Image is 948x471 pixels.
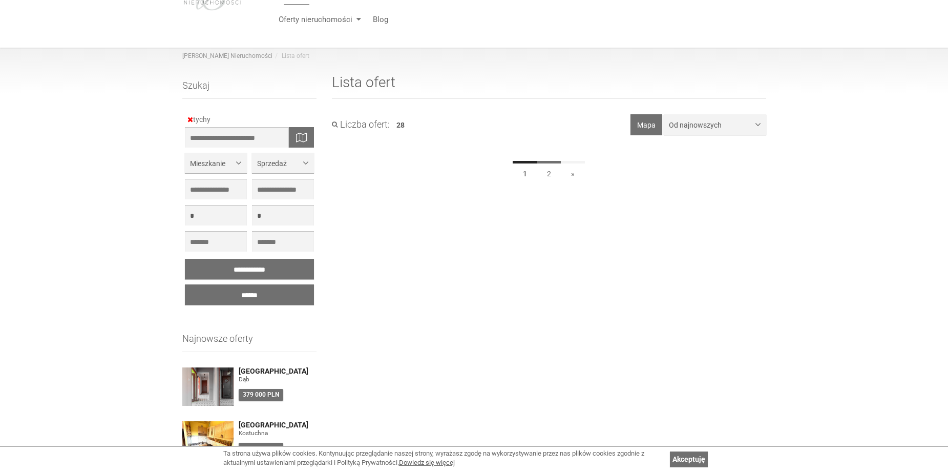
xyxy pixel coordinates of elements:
[513,161,537,184] a: 1
[182,334,317,352] h3: Najnowsze oferty
[332,75,766,99] h1: Lista ofert
[182,52,272,59] a: [PERSON_NAME] Nieruchomości
[396,121,405,129] span: 28
[185,153,247,173] button: Mieszkanie
[223,449,665,468] div: Ta strona używa plików cookies. Kontynuując przeglądanie naszej strony, wyrażasz zgodę na wykorzy...
[272,52,309,60] li: Lista ofert
[537,161,561,184] a: 2
[669,120,753,130] span: Od najnowszych
[332,119,390,130] h3: Liczba ofert:
[288,127,314,148] div: Wyszukaj na mapie
[239,367,317,375] a: [GEOGRAPHIC_DATA]
[182,80,317,99] h3: Szukaj
[561,161,585,184] a: »
[239,421,317,429] a: [GEOGRAPHIC_DATA]
[252,153,314,173] button: Sprzedaż
[239,375,317,384] figure: Dąb
[239,389,283,401] div: 379 000 PLN
[664,114,766,135] button: Od najnowszych
[239,429,317,438] figure: Kostuchna
[190,158,234,169] span: Mieszkanie
[399,459,455,466] a: Dowiedz się więcej
[630,114,662,135] button: Mapa
[257,158,301,169] span: Sprzedaż
[670,452,708,467] a: Akceptuję
[239,443,283,455] div: 215 000 PLN
[365,9,388,30] a: Blog
[187,115,216,124] a: tychy
[271,9,365,30] a: Oferty nieruchomości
